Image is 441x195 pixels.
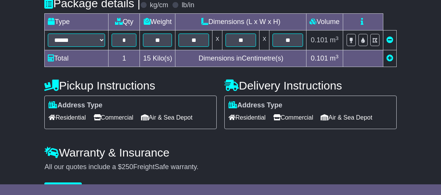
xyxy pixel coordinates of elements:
[94,112,133,123] span: Commercial
[45,50,109,67] td: Total
[386,36,393,44] a: Remove this item
[49,101,102,110] label: Address Type
[259,30,269,50] td: x
[336,35,339,41] sup: 3
[122,163,133,171] span: 250
[175,14,306,30] td: Dimensions (L x W x H)
[44,163,396,171] div: All our quotes include a $ FreightSafe warranty.
[49,112,86,123] span: Residential
[44,79,217,92] h4: Pickup Instructions
[150,1,168,10] label: kg/cm
[273,112,313,123] span: Commercial
[140,14,175,30] td: Weight
[212,30,222,50] td: x
[143,54,151,62] span: 15
[229,112,266,123] span: Residential
[109,14,140,30] td: Qty
[45,14,109,30] td: Type
[330,36,339,44] span: m
[175,50,306,67] td: Dimensions in Centimetre(s)
[44,146,396,159] h4: Warranty & Insurance
[306,14,343,30] td: Volume
[330,54,339,62] span: m
[386,54,393,62] a: Add new item
[311,54,328,62] span: 0.101
[182,1,194,10] label: lb/in
[321,112,372,123] span: Air & Sea Depot
[229,101,282,110] label: Address Type
[336,54,339,59] sup: 3
[109,50,140,67] td: 1
[311,36,328,44] span: 0.101
[140,50,175,67] td: Kilo(s)
[224,79,397,92] h4: Delivery Instructions
[141,112,193,123] span: Air & Sea Depot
